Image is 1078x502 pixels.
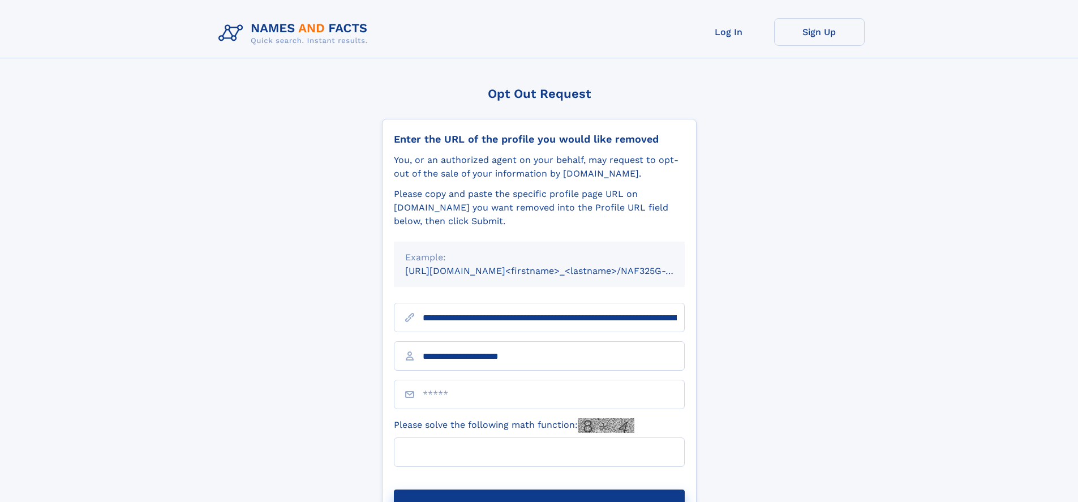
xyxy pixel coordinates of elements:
[394,153,685,181] div: You, or an authorized agent on your behalf, may request to opt-out of the sale of your informatio...
[214,18,377,49] img: Logo Names and Facts
[684,18,774,46] a: Log In
[405,251,673,264] div: Example:
[405,265,706,276] small: [URL][DOMAIN_NAME]<firstname>_<lastname>/NAF325G-xxxxxxxx
[394,418,634,433] label: Please solve the following math function:
[774,18,865,46] a: Sign Up
[382,87,697,101] div: Opt Out Request
[394,187,685,228] div: Please copy and paste the specific profile page URL on [DOMAIN_NAME] you want removed into the Pr...
[394,133,685,145] div: Enter the URL of the profile you would like removed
